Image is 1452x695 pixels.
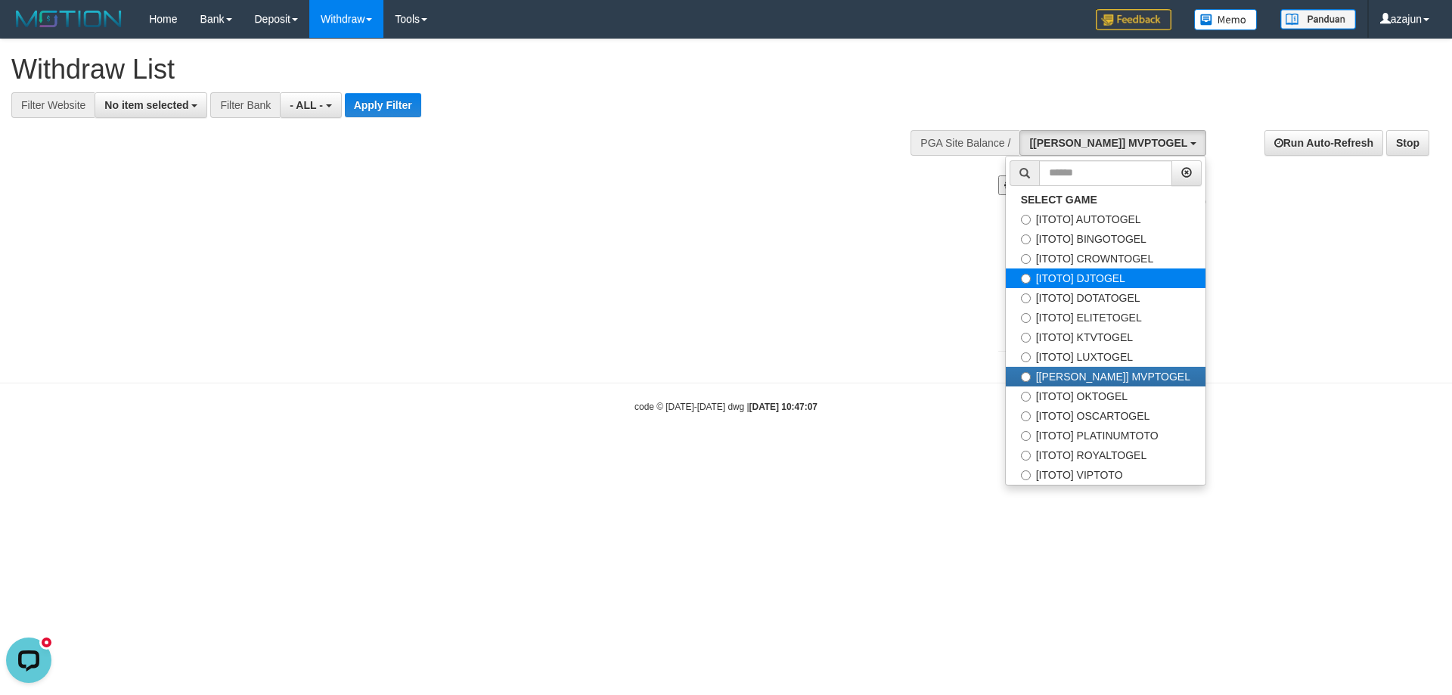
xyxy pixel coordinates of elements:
[11,92,95,118] div: Filter Website
[1006,327,1205,347] label: [ITOTO] KTVTOGEL
[1021,372,1031,382] input: [[PERSON_NAME]] MVPTOGEL
[1021,451,1031,461] input: [ITOTO] ROYALTOGEL
[104,99,188,111] span: No item selected
[1021,234,1031,244] input: [ITOTO] BINGOTOGEL
[290,99,323,111] span: - ALL -
[11,54,953,85] h1: Withdraw List
[1021,293,1031,303] input: [ITOTO] DOTATOGEL
[1006,288,1205,308] label: [ITOTO] DOTATOGEL
[1006,308,1205,327] label: [ITOTO] ELITETOGEL
[1006,386,1205,406] label: [ITOTO] OKTOGEL
[1021,431,1031,441] input: [ITOTO] PLATINUMTOTO
[1021,194,1097,206] b: SELECT GAME
[1021,333,1031,343] input: [ITOTO] KTVTOGEL
[1280,9,1356,29] img: panduan.png
[1021,392,1031,402] input: [ITOTO] OKTOGEL
[39,4,54,18] div: new message indicator
[749,402,818,412] strong: [DATE] 10:47:07
[6,6,51,51] button: Open LiveChat chat widget
[1006,367,1205,386] label: [[PERSON_NAME]] MVPTOGEL
[1006,465,1205,485] label: [ITOTO] VIPTOTO
[280,92,341,118] button: - ALL -
[1021,313,1031,323] input: [ITOTO] ELITETOGEL
[345,93,421,117] button: Apply Filter
[210,92,280,118] div: Filter Bank
[1006,426,1205,445] label: [ITOTO] PLATINUMTOTO
[1021,254,1031,264] input: [ITOTO] CROWNTOGEL
[1021,411,1031,421] input: [ITOTO] OSCARTOGEL
[1021,274,1031,284] input: [ITOTO] DJTOGEL
[1006,347,1205,367] label: [ITOTO] LUXTOGEL
[911,130,1019,156] div: PGA Site Balance /
[1006,406,1205,426] label: [ITOTO] OSCARTOGEL
[95,92,207,118] button: No item selected
[1006,190,1205,209] a: SELECT GAME
[1021,470,1031,480] input: [ITOTO] VIPTOTO
[1264,130,1383,156] a: Run Auto-Refresh
[1029,137,1187,149] span: [[PERSON_NAME]] MVPTOGEL
[1006,229,1205,249] label: [ITOTO] BINGOTOGEL
[1006,209,1205,229] label: [ITOTO] AUTOTOGEL
[1386,130,1429,156] a: Stop
[1021,352,1031,362] input: [ITOTO] LUXTOGEL
[1019,130,1206,156] button: [[PERSON_NAME]] MVPTOGEL
[1006,445,1205,465] label: [ITOTO] ROYALTOGEL
[1021,215,1031,225] input: [ITOTO] AUTOTOGEL
[1006,249,1205,268] label: [ITOTO] CROWNTOGEL
[634,402,818,412] small: code © [DATE]-[DATE] dwg |
[11,8,126,30] img: MOTION_logo.png
[1096,9,1171,30] img: Feedback.jpg
[1194,9,1258,30] img: Button%20Memo.svg
[1006,268,1205,288] label: [ITOTO] DJTOGEL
